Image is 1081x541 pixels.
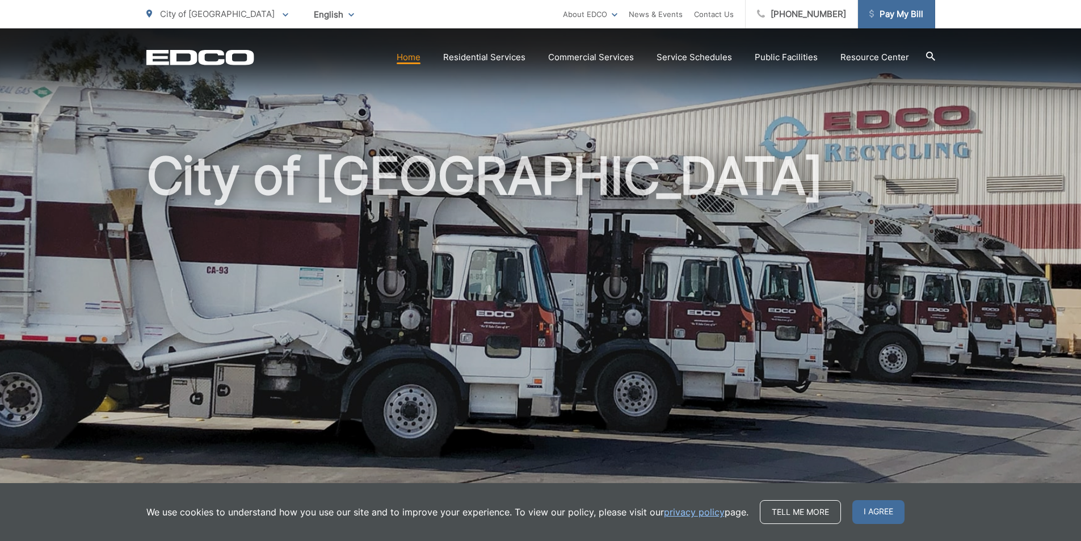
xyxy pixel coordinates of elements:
[146,505,748,519] p: We use cookies to understand how you use our site and to improve your experience. To view our pol...
[146,49,254,65] a: EDCD logo. Return to the homepage.
[629,7,683,21] a: News & Events
[548,51,634,64] a: Commercial Services
[852,500,905,524] span: I agree
[146,148,935,507] h1: City of [GEOGRAPHIC_DATA]
[755,51,818,64] a: Public Facilities
[443,51,525,64] a: Residential Services
[657,51,732,64] a: Service Schedules
[563,7,617,21] a: About EDCO
[760,500,841,524] a: Tell me more
[694,7,734,21] a: Contact Us
[664,505,725,519] a: privacy policy
[160,9,275,19] span: City of [GEOGRAPHIC_DATA]
[305,5,363,24] span: English
[397,51,420,64] a: Home
[840,51,909,64] a: Resource Center
[869,7,923,21] span: Pay My Bill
